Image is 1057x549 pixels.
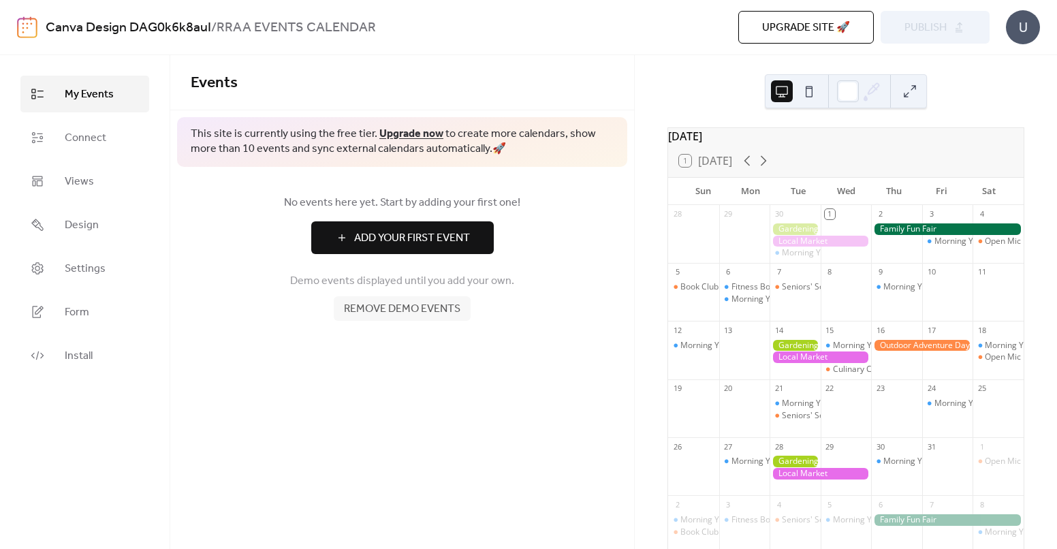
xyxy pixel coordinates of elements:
[770,514,821,526] div: Seniors' Social Tea
[871,340,973,351] div: Outdoor Adventure Day
[871,456,922,467] div: Morning Yoga Bliss
[668,514,719,526] div: Morning Yoga Bliss
[65,261,106,277] span: Settings
[311,221,494,254] button: Add Your First Event
[680,514,753,526] div: Morning Yoga Bliss
[973,456,1024,467] div: Open Mic Night
[917,178,965,205] div: Fri
[719,294,770,305] div: Morning Yoga Bliss
[672,499,682,509] div: 2
[731,456,804,467] div: Morning Yoga Bliss
[922,236,973,247] div: Morning Yoga Bliss
[65,174,94,190] span: Views
[191,195,614,211] span: No events here yet. Start by adding your first one!
[719,456,770,467] div: Morning Yoga Bliss
[17,16,37,38] img: logo
[774,178,822,205] div: Tue
[774,499,784,509] div: 4
[977,441,987,452] div: 1
[731,294,804,305] div: Morning Yoga Bliss
[20,294,149,330] a: Form
[46,15,211,41] a: Canva Design DAG0k6k8auI
[65,304,89,321] span: Form
[926,383,936,394] div: 24
[679,178,727,205] div: Sun
[822,178,870,205] div: Wed
[672,383,682,394] div: 19
[20,250,149,287] a: Settings
[825,209,835,219] div: 1
[875,209,885,219] div: 2
[727,178,774,205] div: Mon
[875,499,885,509] div: 6
[973,340,1024,351] div: Morning Yoga Bliss
[770,468,871,480] div: Local Market
[926,267,936,277] div: 10
[770,351,871,363] div: Local Market
[875,441,885,452] div: 30
[738,11,874,44] button: Upgrade site 🚀
[875,383,885,394] div: 23
[680,527,759,538] div: Book Club Gathering
[875,267,885,277] div: 9
[782,247,855,259] div: Morning Yoga Bliss
[1006,10,1040,44] div: U
[934,236,1007,247] div: Morning Yoga Bliss
[774,267,784,277] div: 7
[770,223,821,235] div: Gardening Workshop
[770,340,821,351] div: Gardening Workshop
[926,325,936,335] div: 17
[782,514,853,526] div: Seniors' Social Tea
[821,514,872,526] div: Morning Yoga Bliss
[672,325,682,335] div: 12
[191,221,614,254] a: Add Your First Event
[354,230,470,247] span: Add Your First Event
[217,15,376,41] b: RRAA EVENTS CALENDAR
[770,236,871,247] div: Local Market
[782,398,855,409] div: Morning Yoga Bliss
[731,281,799,293] div: Fitness Bootcamp
[719,281,770,293] div: Fitness Bootcamp
[782,281,853,293] div: Seniors' Social Tea
[985,456,1043,467] div: Open Mic Night
[65,348,93,364] span: Install
[870,178,917,205] div: Thu
[825,441,835,452] div: 29
[934,398,1007,409] div: Morning Yoga Bliss
[672,209,682,219] div: 28
[770,398,821,409] div: Morning Yoga Bliss
[883,281,956,293] div: Morning Yoga Bliss
[821,364,872,375] div: Culinary Cooking Class
[977,325,987,335] div: 18
[871,281,922,293] div: Morning Yoga Bliss
[871,223,1024,235] div: Family Fun Fair
[191,68,238,98] span: Events
[833,364,919,375] div: Culinary Cooking Class
[672,441,682,452] div: 26
[680,281,759,293] div: Book Club Gathering
[965,178,1013,205] div: Sat
[191,127,614,157] span: This site is currently using the free tier. to create more calendars, show more than 10 events an...
[977,267,987,277] div: 11
[334,296,471,321] button: Remove demo events
[825,267,835,277] div: 8
[65,87,114,103] span: My Events
[290,273,514,289] span: Demo events displayed until you add your own.
[774,441,784,452] div: 28
[926,441,936,452] div: 31
[723,383,733,394] div: 20
[65,217,99,234] span: Design
[723,209,733,219] div: 29
[821,340,872,351] div: Morning Yoga Bliss
[344,301,460,317] span: Remove demo events
[825,499,835,509] div: 5
[20,337,149,374] a: Install
[926,499,936,509] div: 7
[65,130,106,146] span: Connect
[770,456,821,467] div: Gardening Workshop
[762,20,850,36] span: Upgrade site 🚀
[977,499,987,509] div: 8
[774,325,784,335] div: 14
[20,119,149,156] a: Connect
[977,209,987,219] div: 4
